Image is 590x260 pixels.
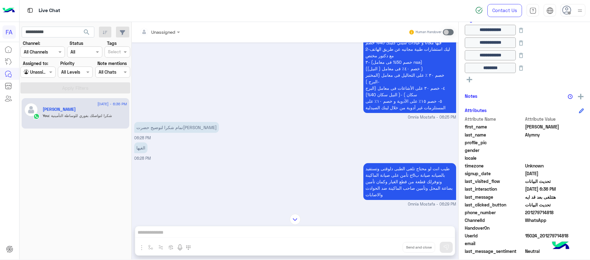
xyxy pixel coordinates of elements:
[465,123,524,130] span: first_name
[487,4,522,17] a: Contact Us
[363,11,456,113] p: 14/8/2025, 6:25 PM
[525,240,584,247] span: null
[97,101,127,107] span: [DATE] - 6:36 PM
[23,40,40,46] label: Channel:
[107,48,121,56] div: Select
[465,201,524,208] span: last_clicked_button
[70,40,83,46] label: Status
[134,122,219,133] p: 14/8/2025, 6:28 PM
[529,7,537,14] img: tab
[79,27,94,40] button: search
[465,139,524,146] span: profile_pic
[290,214,301,225] img: scroll
[525,162,584,169] span: Unknown
[23,60,48,67] label: Assigned to:
[525,178,584,184] span: تحديث البيانات
[465,162,524,169] span: timezone
[576,7,584,15] img: profile
[465,170,524,177] span: signup_date
[525,217,584,223] span: 2
[465,217,524,223] span: ChannelId
[416,30,442,35] small: Human Handover
[465,116,524,122] span: Attribute Name
[465,155,524,161] span: locale
[475,6,483,14] img: spinner
[525,248,584,254] span: 0
[465,209,524,216] span: phone_number
[83,28,90,36] span: search
[465,132,524,138] span: last_name
[33,113,40,119] img: WhatsApp
[134,136,151,140] span: 06:28 PM
[525,116,584,122] span: Attribute Value
[465,186,524,192] span: last_interaction
[134,142,147,153] p: 14/8/2025, 6:28 PM
[2,4,15,17] img: Logo
[525,232,584,239] span: 15024_201279714818
[527,4,539,17] a: tab
[525,194,584,200] span: هتتلغى بعد قد ايه
[465,107,487,113] h6: Attributes
[465,248,524,254] span: last_message_sentiment
[525,170,584,177] span: 2025-08-14T13:00:48.143Z
[107,40,117,46] label: Tags
[578,94,584,99] img: add
[408,115,456,120] span: Omnia Mostafa - 06:25 PM
[525,209,584,216] span: 201279714818
[525,155,584,161] span: null
[465,147,524,154] span: gender
[60,60,75,67] label: Priority
[546,7,554,14] img: tab
[408,201,456,207] span: Omnia Mostafa - 06:29 PM
[43,113,49,118] span: You
[26,6,34,14] img: tab
[363,163,456,200] p: 14/8/2025, 6:29 PM
[568,94,573,99] img: notes
[525,225,584,231] span: null
[465,194,524,200] span: last_message
[39,6,60,15] p: Live Chat
[49,113,112,118] span: شكرا لتواصلك بفوري للوساطة التأمينية
[525,186,584,192] span: 2025-08-14T15:36:39.903Z
[465,240,524,247] span: email
[43,107,76,112] h5: Mahmoud Alymny
[525,123,584,130] span: Mahmoud
[2,25,16,39] div: FA
[24,103,38,117] img: defaultAdmin.png
[465,178,524,184] span: last_visited_flow
[403,242,435,253] button: Send and close
[465,93,477,99] h6: Notes
[465,232,524,239] span: UserId
[525,132,584,138] span: Alymny
[134,156,151,161] span: 06:28 PM
[465,225,524,231] span: HandoverOn
[525,147,584,154] span: null
[525,201,584,208] span: تحديث البيانات
[97,60,127,67] label: Note mentions
[20,82,130,93] button: Apply Filters
[550,235,571,257] img: hulul-logo.png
